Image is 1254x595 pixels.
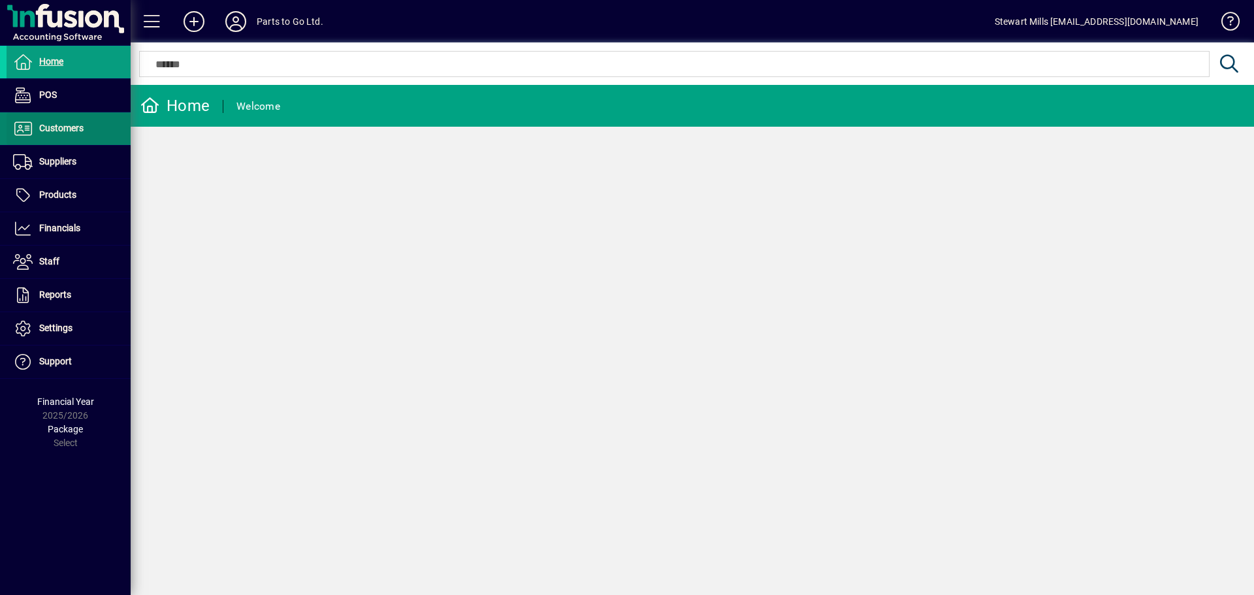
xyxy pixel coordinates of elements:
div: Stewart Mills [EMAIL_ADDRESS][DOMAIN_NAME] [995,11,1198,32]
a: Reports [7,279,131,312]
span: Staff [39,256,59,266]
span: Customers [39,123,84,133]
a: Support [7,346,131,378]
a: POS [7,79,131,112]
span: Reports [39,289,71,300]
a: Customers [7,112,131,145]
span: Settings [39,323,72,333]
span: Package [48,424,83,434]
span: Suppliers [39,156,76,167]
a: Financials [7,212,131,245]
div: Parts to Go Ltd. [257,11,323,32]
a: Products [7,179,131,212]
span: POS [39,89,57,100]
span: Support [39,356,72,366]
span: Home [39,56,63,67]
a: Staff [7,246,131,278]
span: Products [39,189,76,200]
a: Suppliers [7,146,131,178]
div: Home [140,95,210,116]
span: Financials [39,223,80,233]
button: Profile [215,10,257,33]
a: Settings [7,312,131,345]
button: Add [173,10,215,33]
span: Financial Year [37,396,94,407]
div: Welcome [236,96,280,117]
a: Knowledge Base [1212,3,1238,45]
